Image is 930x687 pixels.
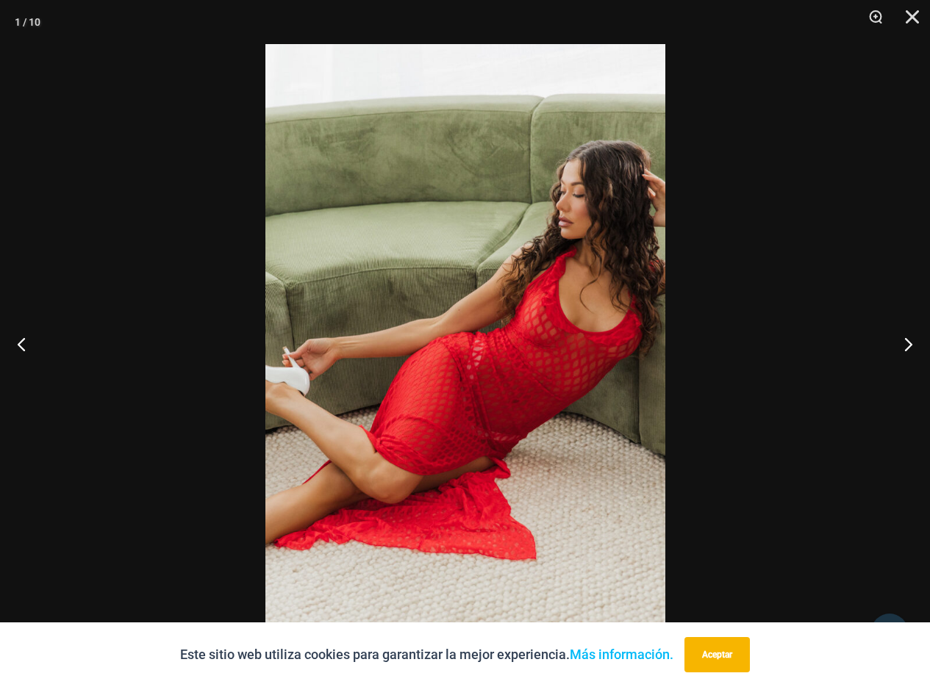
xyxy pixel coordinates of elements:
font: Este sitio web utiliza cookies para garantizar la mejor experiencia. [180,647,570,662]
img: A veces vestido rojo 587 10 [265,44,665,643]
font: 1 / 10 [15,16,40,28]
a: Más información. [570,647,673,662]
font: Aceptar [702,650,732,660]
button: Próximo [875,307,930,381]
button: Aceptar [684,637,750,672]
